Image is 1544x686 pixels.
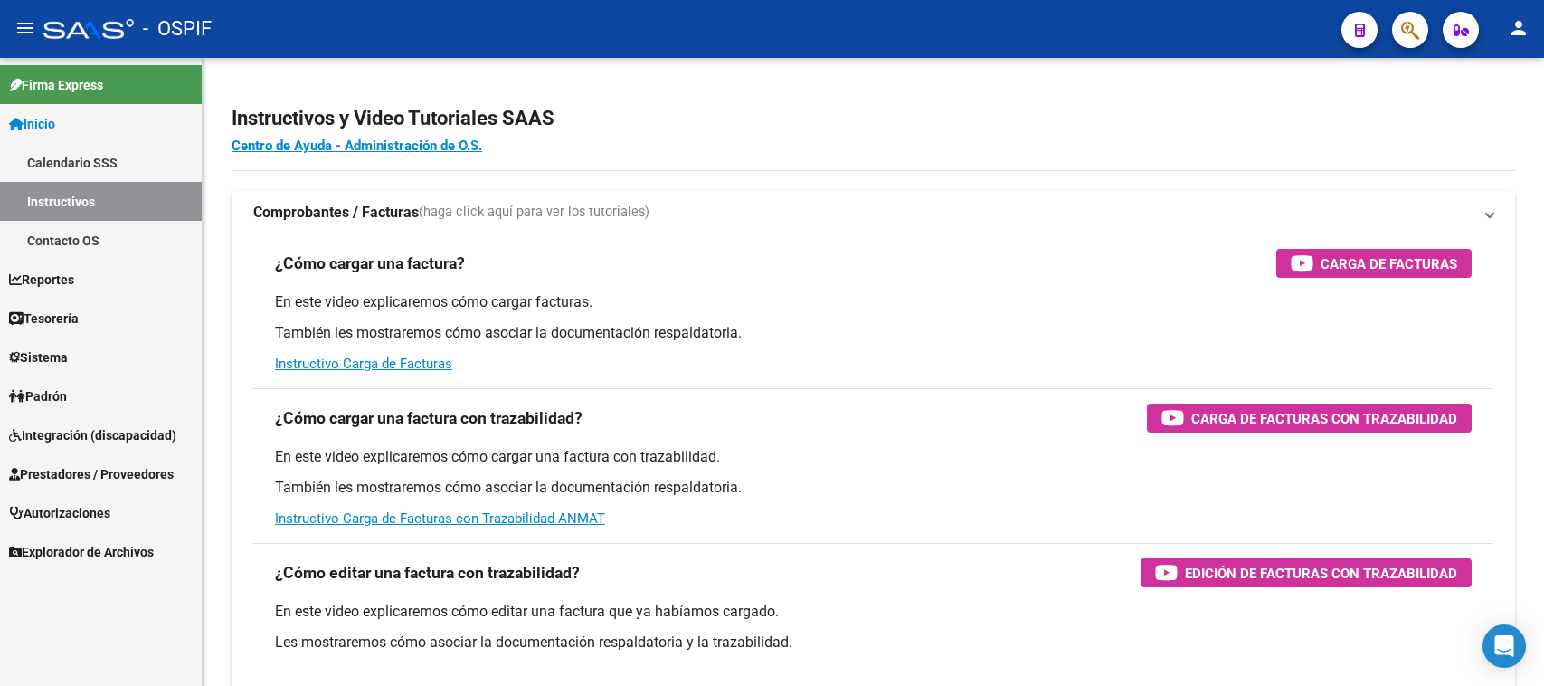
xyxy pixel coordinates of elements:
p: En este video explicaremos cómo editar una factura que ya habíamos cargado. [275,602,1472,622]
span: (haga click aquí para ver los tutoriales) [419,203,649,223]
span: Padrón [9,386,67,406]
a: Centro de Ayuda - Administración de O.S. [232,138,482,154]
p: Les mostraremos cómo asociar la documentación respaldatoria y la trazabilidad. [275,633,1472,653]
span: - OSPIF [143,9,212,49]
a: Instructivo Carga de Facturas [275,356,452,372]
h3: ¿Cómo cargar una factura? [275,251,465,276]
span: Firma Express [9,75,103,95]
p: También les mostraremos cómo asociar la documentación respaldatoria. [275,323,1472,343]
p: También les mostraremos cómo asociar la documentación respaldatoria. [275,478,1472,498]
span: Integración (discapacidad) [9,425,176,445]
h2: Instructivos y Video Tutoriales SAAS [232,101,1515,136]
mat-icon: person [1508,17,1530,39]
span: Prestadores / Proveedores [9,464,174,484]
p: En este video explicaremos cómo cargar una factura con trazabilidad. [275,447,1472,467]
span: Autorizaciones [9,503,110,523]
span: Carga de Facturas con Trazabilidad [1191,407,1457,430]
span: Explorador de Archivos [9,542,154,562]
h3: ¿Cómo editar una factura con trazabilidad? [275,560,580,586]
span: Tesorería [9,309,79,329]
button: Carga de Facturas con Trazabilidad [1147,404,1472,433]
button: Edición de Facturas con Trazabilidad [1141,558,1472,587]
mat-icon: menu [14,17,36,39]
p: En este video explicaremos cómo cargar facturas. [275,292,1472,312]
strong: Comprobantes / Facturas [253,203,419,223]
span: Reportes [9,270,74,290]
h3: ¿Cómo cargar una factura con trazabilidad? [275,405,583,431]
span: Edición de Facturas con Trazabilidad [1185,562,1457,585]
div: Open Intercom Messenger [1482,624,1526,668]
span: Carga de Facturas [1321,252,1457,275]
mat-expansion-panel-header: Comprobantes / Facturas(haga click aquí para ver los tutoriales) [232,191,1515,234]
span: Sistema [9,348,68,367]
span: Inicio [9,114,55,134]
a: Instructivo Carga de Facturas con Trazabilidad ANMAT [275,510,605,527]
button: Carga de Facturas [1276,249,1472,278]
